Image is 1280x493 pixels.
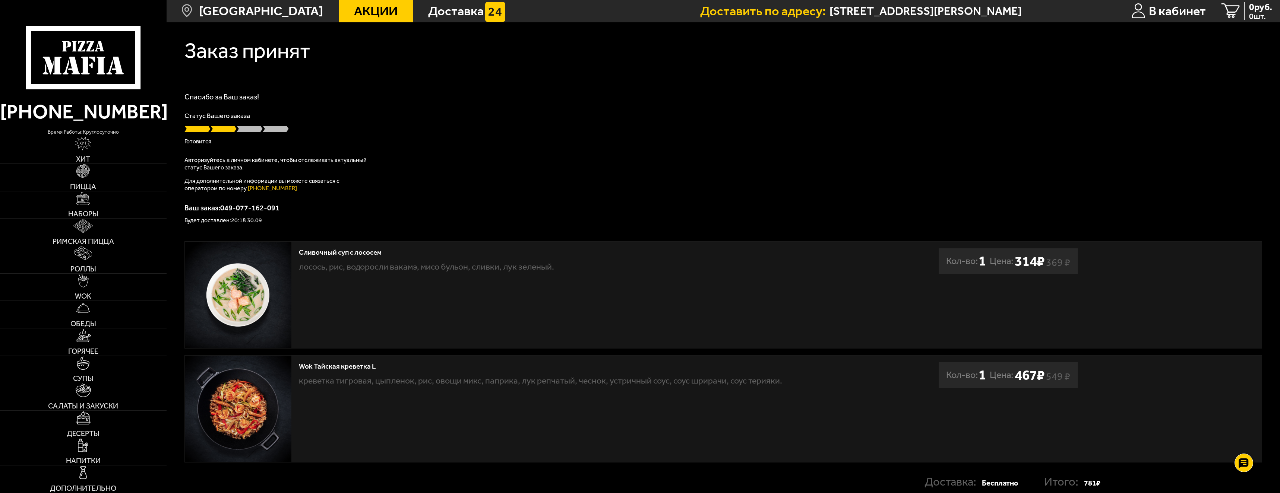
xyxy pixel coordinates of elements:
span: Обеды [70,320,96,328]
p: Статус Вашего заказа [184,112,1262,119]
h1: Заказ принят [184,40,310,61]
div: Кол-во: [946,248,986,274]
s: 369 ₽ [1046,259,1070,266]
span: Цена: [990,248,1013,274]
span: 0 руб. [1249,2,1272,12]
input: Ваш адрес доставки [829,4,1085,18]
p: Ваш заказ: 049-077-162-091 [184,204,1262,211]
s: 549 ₽ [1046,373,1070,380]
div: Сливочный суп с лососем [299,248,804,257]
p: Будет доставлен: 20:18 30.09 [184,217,1262,223]
span: улица Фёдора Котанова, 3к2 [829,4,1085,18]
p: Авторизуйтесь в личном кабинете, чтобы отслеживать актуальный статус Вашего заказа. [184,156,371,171]
span: Роллы [70,265,96,273]
span: Хит [76,156,90,163]
p: Для дополнительной информации вы можете связаться с оператором по номеру [184,177,371,192]
div: Wok Тайская креветка L [299,362,804,371]
span: Салаты и закуски [48,403,118,410]
p: креветка тигровая, цыпленок, рис, овощи микс, паприка, лук репчатый, чеснок, устричный соус, соус... [299,374,804,388]
p: Готовится [184,139,1262,144]
span: Наборы [68,210,98,218]
span: Пицца [70,183,96,191]
b: 467 ₽ [1015,367,1044,384]
h1: Спасибо за Ваш заказ! [184,93,1262,101]
span: Цена: [990,362,1013,388]
a: [PHONE_NUMBER] [248,185,297,192]
b: 1 [979,362,986,388]
span: WOK [75,293,91,300]
span: Доставить по адресу: [700,5,829,18]
img: 15daf4d41897b9f0e9f617042186c801.svg [485,2,505,22]
b: 314 ₽ [1015,253,1044,270]
span: [GEOGRAPHIC_DATA] [199,5,323,18]
span: Доставка [428,5,484,18]
span: 0 шт. [1249,12,1272,20]
span: Супы [73,375,94,382]
p: лосось, рис, водоросли вакамэ, мисо бульон, сливки, лук зеленый. [299,260,804,274]
span: Римская пицца [53,238,114,245]
span: Напитки [66,457,101,465]
span: Горячее [68,348,98,355]
div: Кол-во: [946,362,986,388]
span: В кабинет [1149,5,1206,18]
span: Дополнительно [50,485,116,492]
b: 1 [979,248,986,274]
span: Десерты [67,430,99,438]
span: Акции [354,5,398,18]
